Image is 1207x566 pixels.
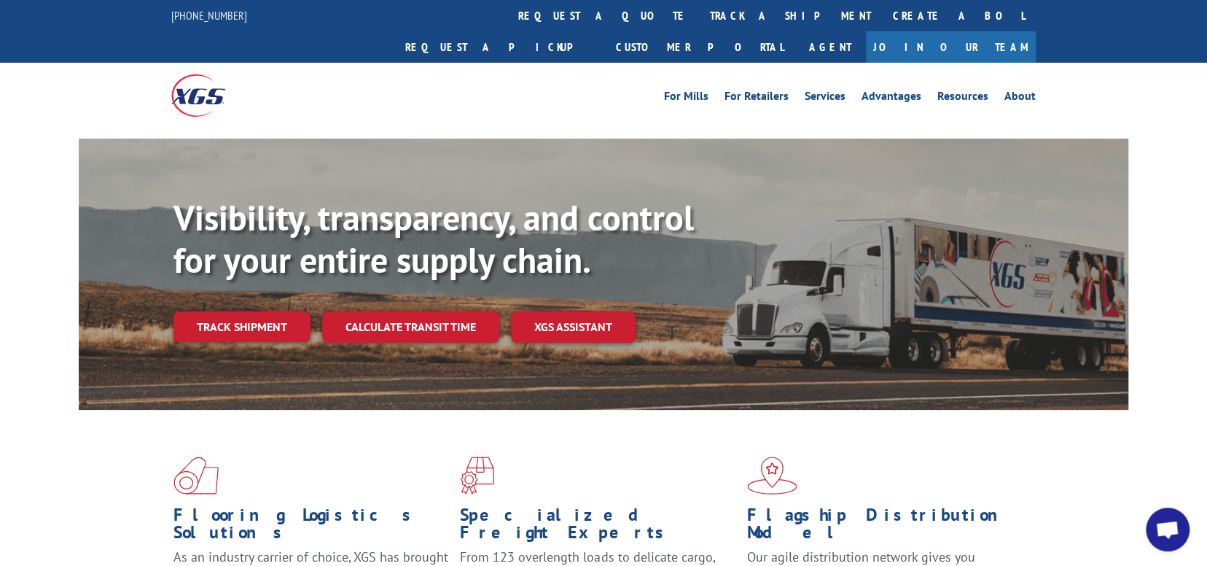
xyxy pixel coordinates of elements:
[605,31,794,63] a: Customer Portal
[805,90,845,106] a: Services
[937,90,988,106] a: Resources
[664,90,708,106] a: For Mills
[322,311,499,343] a: Calculate transit time
[724,90,789,106] a: For Retailers
[171,8,247,23] a: [PHONE_NUMBER]
[173,457,219,495] img: xgs-icon-total-supply-chain-intelligence-red
[866,31,1036,63] a: Join Our Team
[394,31,605,63] a: Request a pickup
[794,31,866,63] a: Agent
[1146,508,1190,551] a: Open chat
[511,311,636,343] a: XGS ASSISTANT
[173,506,449,548] h1: Flooring Logistics Solutions
[173,311,310,342] a: Track shipment
[862,90,921,106] a: Advantages
[747,457,797,495] img: xgs-icon-flagship-distribution-model-red
[460,506,735,548] h1: Specialized Freight Experts
[1004,90,1036,106] a: About
[747,506,1023,548] h1: Flagship Distribution Model
[173,195,694,282] b: Visibility, transparency, and control for your entire supply chain.
[460,457,494,495] img: xgs-icon-focused-on-flooring-red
